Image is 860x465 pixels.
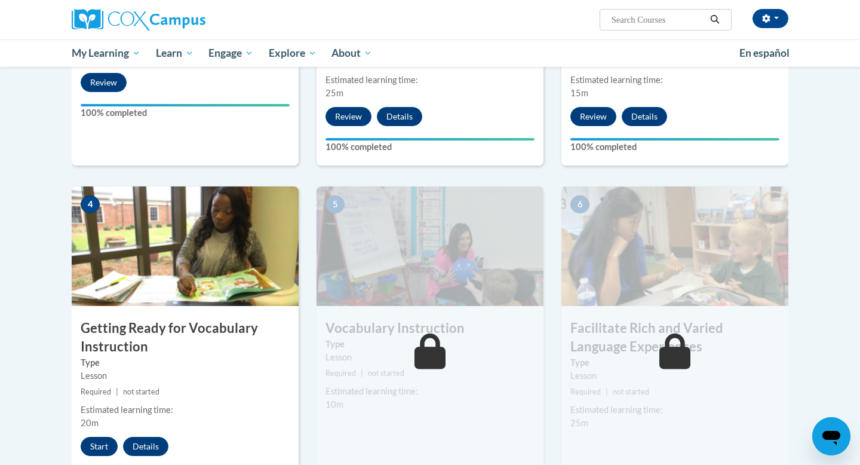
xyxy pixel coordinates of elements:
span: not started [613,387,649,396]
label: 100% completed [570,140,779,154]
span: Required [81,387,111,396]
button: Review [81,73,127,92]
label: Type [81,356,290,369]
img: Course Image [561,186,788,306]
button: Details [377,107,422,126]
img: Course Image [317,186,543,306]
a: About [324,39,380,67]
span: 25m [570,418,588,428]
span: not started [123,387,159,396]
label: Type [570,356,779,369]
div: Estimated learning time: [325,385,535,398]
h3: Vocabulary Instruction [317,319,543,338]
img: Course Image [72,186,299,306]
a: En español [732,41,797,66]
span: 25m [325,88,343,98]
label: 100% completed [81,106,290,120]
label: Type [325,338,535,351]
span: Engage [208,46,253,60]
span: 10m [325,399,343,409]
span: 20m [81,418,99,428]
div: Your progress [325,138,535,140]
input: Search Courses [610,13,706,27]
span: 6 [570,195,589,213]
span: | [116,387,118,396]
span: En español [739,47,790,59]
button: Review [325,107,371,126]
div: Lesson [570,369,779,383]
button: Details [622,107,667,126]
span: 5 [325,195,345,213]
span: Learn [156,46,193,60]
span: Required [570,387,601,396]
div: Estimated learning time: [570,403,779,417]
div: Your progress [81,104,290,106]
iframe: Button to launch messaging window [812,417,850,455]
button: Start [81,437,118,456]
div: Lesson [325,351,535,364]
h3: Facilitate Rich and Varied Language Experiences [561,319,788,356]
button: Search [706,13,724,27]
span: | [606,387,608,396]
img: Cox Campus [72,9,205,30]
h3: Getting Ready for Vocabulary Instruction [72,319,299,356]
div: Main menu [54,39,806,67]
span: My Learning [72,46,140,60]
label: 100% completed [325,140,535,154]
span: 15m [570,88,588,98]
a: Engage [201,39,261,67]
a: My Learning [64,39,148,67]
span: 4 [81,195,100,213]
span: Required [325,369,356,378]
span: About [331,46,372,60]
span: not started [368,369,404,378]
a: Learn [148,39,201,67]
span: Explore [269,46,317,60]
button: Review [570,107,616,126]
div: Estimated learning time: [325,74,535,87]
span: | [361,369,363,378]
div: Your progress [570,138,779,140]
button: Account Settings [752,9,788,28]
div: Lesson [81,369,290,383]
div: Estimated learning time: [81,403,290,417]
div: Estimated learning time: [570,74,779,87]
a: Explore [261,39,324,67]
a: Cox Campus [72,9,299,30]
button: Details [123,437,168,456]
